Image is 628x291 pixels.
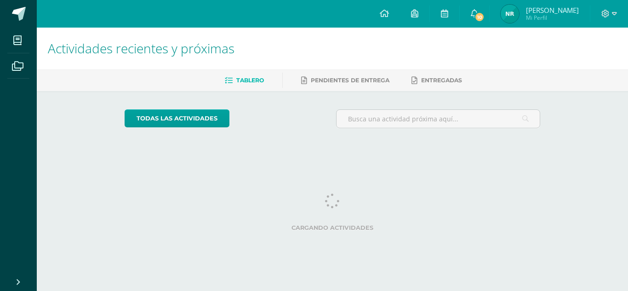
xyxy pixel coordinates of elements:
[421,77,462,84] span: Entregadas
[311,77,389,84] span: Pendientes de entrega
[526,14,579,22] span: Mi Perfil
[501,5,519,23] img: 1627d95f32ca30408c832183417cdb7e.png
[125,224,541,231] label: Cargando actividades
[301,73,389,88] a: Pendientes de entrega
[411,73,462,88] a: Entregadas
[526,6,579,15] span: [PERSON_NAME]
[474,12,485,22] span: 10
[337,110,540,128] input: Busca una actividad próxima aquí...
[125,109,229,127] a: todas las Actividades
[236,77,264,84] span: Tablero
[48,40,234,57] span: Actividades recientes y próximas
[225,73,264,88] a: Tablero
